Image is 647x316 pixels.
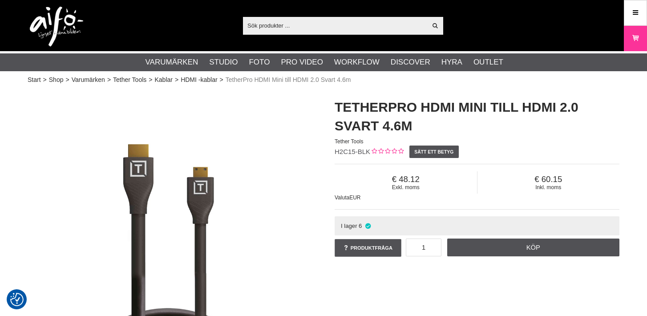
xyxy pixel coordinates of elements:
span: TetherPro HDMI Mini till HDMI 2.0 Svart 4.6m [226,75,351,85]
span: Inkl. moms [477,184,620,190]
a: Studio [209,57,238,68]
img: logo.png [30,7,83,47]
img: Revisit consent button [10,293,24,306]
a: Varumärken [146,57,198,68]
a: Tether Tools [113,75,146,85]
a: Foto [249,57,270,68]
a: Köp [447,239,620,256]
span: > [43,75,47,85]
a: Workflow [334,57,380,68]
span: I lager [341,223,357,229]
a: Produktfråga [335,239,401,257]
a: Discover [391,57,430,68]
i: I lager [364,223,372,229]
a: Start [28,75,41,85]
a: Shop [49,75,64,85]
a: Sätt ett betyg [409,146,459,158]
button: Samtyckesinställningar [10,292,24,308]
span: 6 [359,223,362,229]
span: > [175,75,178,85]
span: Exkl. moms [335,184,477,190]
div: Kundbetyg: 0 [370,147,404,157]
span: > [107,75,111,85]
span: H2C15-BLK [335,148,370,155]
span: 48.12 [335,174,477,184]
a: Varumärken [72,75,105,85]
span: > [149,75,152,85]
a: Pro Video [281,57,323,68]
a: Kablar [154,75,172,85]
a: Hyra [441,57,462,68]
span: 60.15 [477,174,620,184]
span: Tether Tools [335,138,363,145]
span: EUR [349,194,360,201]
span: > [220,75,223,85]
a: HDMI -kablar [181,75,217,85]
span: > [65,75,69,85]
a: Outlet [473,57,503,68]
input: Sök produkter ... [243,19,427,32]
h1: TetherPro HDMI Mini till HDMI 2.0 Svart 4.6m [335,98,619,135]
span: Valuta [335,194,349,201]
